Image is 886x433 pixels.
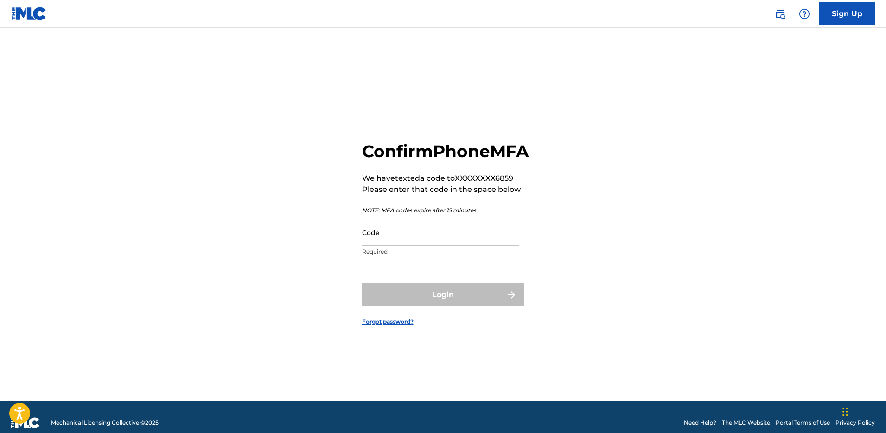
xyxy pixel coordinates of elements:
[799,8,810,19] img: help
[840,388,886,433] iframe: Chat Widget
[684,419,716,427] a: Need Help?
[11,7,47,20] img: MLC Logo
[362,248,519,256] p: Required
[362,206,529,215] p: NOTE: MFA codes expire after 15 minutes
[819,2,875,25] a: Sign Up
[11,417,40,428] img: logo
[362,184,529,195] p: Please enter that code in the space below
[362,318,414,326] a: Forgot password?
[771,5,790,23] a: Public Search
[835,419,875,427] a: Privacy Policy
[722,419,770,427] a: The MLC Website
[51,419,159,427] span: Mechanical Licensing Collective © 2025
[362,141,529,162] h2: Confirm Phone MFA
[842,398,848,426] div: Drag
[776,419,830,427] a: Portal Terms of Use
[362,173,529,184] p: We have texted a code to XXXXXXXX6859
[775,8,786,19] img: search
[795,5,814,23] div: Help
